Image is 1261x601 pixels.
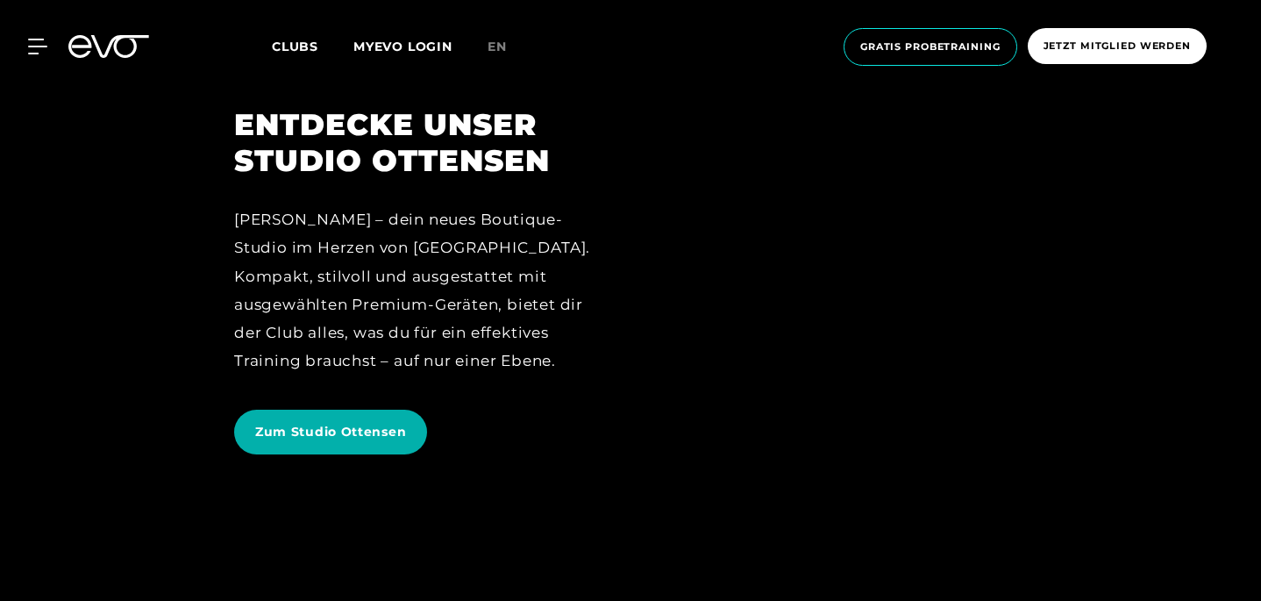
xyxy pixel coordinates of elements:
div: [PERSON_NAME] – dein neues Boutique-Studio im Herzen von [GEOGRAPHIC_DATA]. Kompakt, stilvoll und... [234,205,606,376]
a: Clubs [272,38,353,54]
a: Gratis Probetraining [838,28,1022,66]
span: Zum Studio Ottensen [255,423,406,441]
span: en [488,39,507,54]
a: MYEVO LOGIN [353,39,452,54]
span: Gratis Probetraining [860,39,1001,54]
span: Clubs [272,39,318,54]
h2: ENTDECKE UNSER STUDIO OTTENSEN [234,107,606,179]
a: Zum Studio Ottensen [234,397,434,468]
span: Jetzt Mitglied werden [1044,39,1191,54]
a: Jetzt Mitglied werden [1022,28,1212,66]
a: en [488,37,528,57]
